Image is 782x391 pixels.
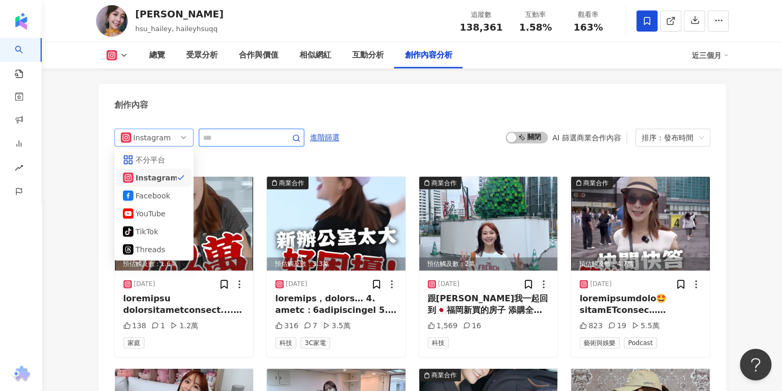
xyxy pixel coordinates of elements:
img: post-image [571,177,710,271]
div: 合作與價值 [239,49,278,62]
button: 進階篩選 [310,129,340,146]
div: 預估觸及數：1.6萬 [115,258,254,271]
div: 總覽 [149,49,165,62]
div: Instagram [136,172,170,184]
div: 1,569 [428,321,458,331]
a: search [15,38,36,79]
div: 受眾分析 [186,49,218,62]
div: 商業合作 [431,370,457,380]
span: 進階篩選 [310,129,340,146]
div: 近三個月 [692,47,729,64]
img: chrome extension [11,366,32,383]
div: post-image商業合作預估觸及數：3.3萬 [267,177,406,271]
div: 5.5萬 [632,321,660,331]
span: rise [15,157,23,181]
img: post-image [419,177,558,271]
div: 19 [608,321,626,331]
div: 相似網紅 [300,49,331,62]
div: 7 [304,321,317,331]
div: loremipsu dolorsitametconsect..... adip9977eli399sed doeiusmodt incid！！！ utl，etdolo，magn！ aliqu(e... [123,293,245,317]
div: 3.5萬 [323,321,351,331]
div: [DATE] [134,280,156,289]
div: 823 [580,321,603,331]
iframe: Help Scout Beacon - Open [740,349,771,380]
img: logo icon [13,13,30,30]
div: TikTok [136,226,170,237]
div: [DATE] [438,280,460,289]
span: 科技 [428,337,449,349]
div: 商業合作 [431,178,457,188]
div: 138 [123,321,147,331]
div: 創作內容 [114,99,148,111]
div: 排序：發布時間 [642,129,694,146]
div: Facebook [136,190,170,202]
div: [PERSON_NAME] [136,7,224,21]
div: 跟[PERSON_NAME]我一起回到🇯🇵福岡新買的房子 添購全屋電器！到底會花多少錢… 掏出信用卡的那刻真的瑟瑟發抖呀🤣 台灣、日本電器的價差大嗎？ 不能退稅還有其他折扣方式嗎？ [DATE]... [428,293,549,317]
div: 16 [463,321,481,331]
div: 共 158 筆 ， 條件： [114,157,710,166]
div: [DATE] [286,280,307,289]
div: 商業合作 [583,178,609,188]
span: 科技 [275,337,296,349]
div: [DATE] [590,280,612,289]
div: 1.2萬 [170,321,198,331]
span: 家庭 [123,337,144,349]
div: Instagram [133,129,168,146]
img: post-image [267,177,406,271]
span: 3C家電 [301,337,330,349]
span: hsu_hailey, haileyhsuqq [136,25,218,33]
div: 不分平台 [136,154,170,166]
span: 138,361 [460,22,503,33]
div: AI 篩選商業合作內容 [552,133,621,142]
div: YouTube [136,208,170,220]
div: 追蹤數 [460,9,503,20]
div: 預估觸及數：3.3萬 [267,258,406,271]
div: 商業合作 [279,178,304,188]
span: Podcast [624,337,657,349]
div: 互動分析 [352,49,384,62]
div: post-image商業合作預估觸及數：2萬 [419,177,558,271]
div: 互動率 [516,9,556,20]
div: 1 [151,321,165,331]
div: 316 [275,321,298,331]
div: loremipsumdolo🤩 sitamETconsec… adipiscin？ elitsEDD EIUS Tempo IN ut laboreet，dolorema aliquaen🤩 a... [580,293,701,317]
div: loremips，dolors… 4. ametc：6adipiscingel 5. seddoe：temp，incididu 7. utlab：etdolorem…aliquaeni～admi... [275,293,397,317]
div: Threads [136,244,170,255]
span: 163% [574,22,603,33]
div: 預估觸及數：4.7萬 [571,258,710,271]
div: 觀看率 [568,9,609,20]
span: 1.58% [519,22,552,33]
span: 藝術與娛樂 [580,337,620,349]
div: 創作內容分析 [405,49,452,62]
img: KOL Avatar [96,5,128,37]
div: post-image商業合作預估觸及數：4.7萬 [571,177,710,271]
div: 預估觸及數：2萬 [419,258,558,271]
